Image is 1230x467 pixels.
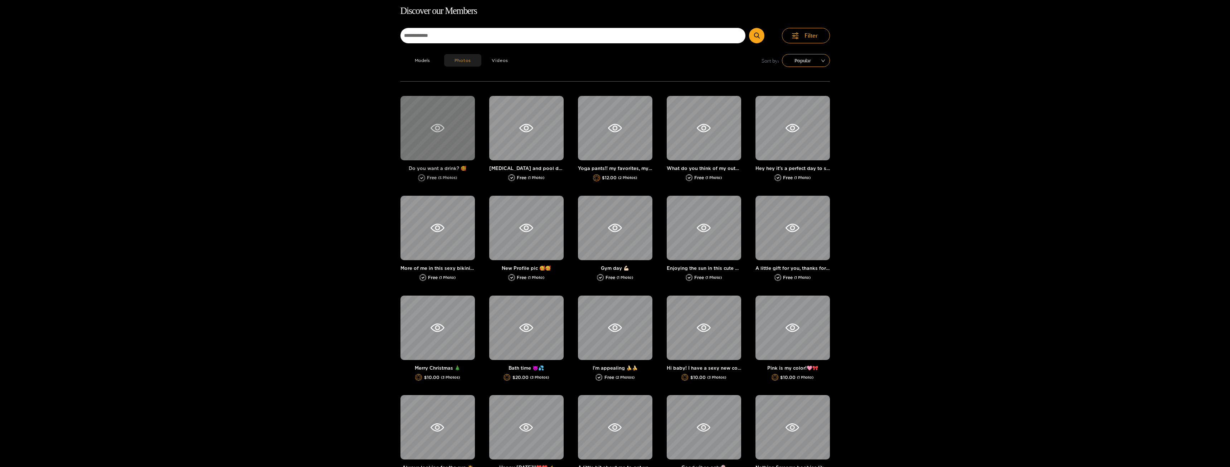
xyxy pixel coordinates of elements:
div: Free [578,274,652,281]
span: (1 Photo) [528,175,544,180]
div: More of me in this sexy bikini on dms!! The pics will surprise you! 🫧 [400,266,475,271]
div: Do you want a drink? 🥰 [400,166,475,171]
span: Sort by: [762,57,779,65]
div: Free [667,274,741,281]
span: (1 Photo) [794,275,811,280]
div: sort [782,54,830,67]
button: Photos [444,54,482,67]
button: Submit Search [749,28,764,43]
span: (1 Photo) [439,275,456,280]
span: (5 Photos) [438,175,457,180]
div: [MEDICAL_DATA] and pool day 🔥 [489,166,564,171]
div: Hi baby! I have a sexy new costume! trick or treat honey? This booty is for u!🔥 [667,365,741,370]
button: Videos [481,54,519,67]
span: (1 Photo) [797,375,813,380]
div: Enjoying the sun in this cute bikini! ☀️💥 [667,266,741,271]
div: Free [400,274,475,281]
span: (3 Photos) [530,375,549,380]
div: Free [400,174,475,181]
div: $20.00 [489,374,564,381]
span: (2 Photos) [616,375,635,380]
button: Models [400,54,444,67]
div: Free [667,174,741,181]
button: Filter [782,28,830,43]
div: Free [489,274,564,281]
div: What do you think of my outfit? 💋 [667,166,741,171]
div: $10.00 [400,374,475,381]
div: Gym day 💪🏻 [578,266,652,271]
div: Free [755,274,830,281]
div: A little gift for you, thanks for being here 💖 [755,266,830,271]
div: $10.00 [667,374,741,381]
span: (1 Photo) [794,175,811,180]
h1: Discover our Members [400,4,830,19]
div: New Profile pic 🥰🥰 [489,266,564,271]
span: (1 Photo) [617,275,633,280]
div: Free [755,174,830,181]
div: Hey hey it's a perfect day to sunbathe! don't you think? ☀️🕶️💦 [755,166,830,171]
div: $12.00 [578,174,652,181]
span: (1 Photo) [705,175,722,180]
div: Yoga pants!! my favorites, my curves look good 💋 [578,166,652,171]
span: (3 Photos) [707,375,726,380]
div: I'm appealing 🍌🍌 [578,365,652,370]
div: $10.00 [755,374,830,381]
span: (1 Photo) [528,275,544,280]
span: (2 Photos) [618,175,637,180]
span: (1 Photo) [705,275,722,280]
div: Free [578,374,652,381]
span: (3 Photos) [441,375,460,380]
div: Free [489,174,564,181]
div: Bath time 😈💦 [489,365,564,370]
span: Popular [787,55,825,66]
div: Pink is my color!🩷🎀 [755,365,830,370]
div: Merry Christmas 🎄 [400,365,475,370]
span: Filter [804,31,818,40]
